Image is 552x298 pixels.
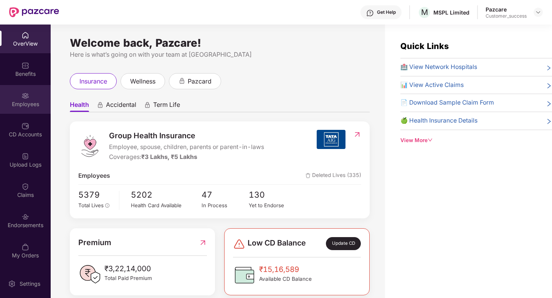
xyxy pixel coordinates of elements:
[233,238,245,250] img: svg+xml;base64,PHN2ZyBpZD0iRGFuZ2VyLTMyeDMyIiB4bWxucz0iaHR0cDovL3d3dy53My5vcmcvMjAwMC9zdmciIHdpZH...
[202,201,249,210] div: In Process
[199,237,207,249] img: RedirectIcon
[21,62,29,69] img: svg+xml;base64,PHN2ZyBpZD0iQmVuZWZpdHMiIHhtbG5zPSJodHRwOi8vd3d3LnczLm9yZy8yMDAwL3N2ZyIgd2lkdGg9Ij...
[400,41,449,51] span: Quick Links
[249,188,296,201] span: 130
[400,98,494,108] span: 📄 Download Sample Claim Form
[188,77,212,86] span: pazcard
[70,50,370,59] div: Here is what’s going on with your team at [GEOGRAPHIC_DATA]
[109,130,264,142] span: Group Health Insurance
[78,263,101,286] img: PaidPremiumIcon
[546,100,552,108] span: right
[421,8,428,17] span: M
[202,188,249,201] span: 47
[79,77,107,86] span: insurance
[78,171,110,181] span: Employees
[353,131,361,138] img: RedirectIcon
[306,173,311,178] img: deleteIcon
[248,237,306,250] span: Low CD Balance
[306,171,361,181] span: Deleted Lives (335)
[546,64,552,72] span: right
[546,118,552,126] span: right
[546,82,552,90] span: right
[78,134,101,157] img: logo
[428,138,433,143] span: down
[400,116,478,126] span: 🍏 Health Insurance Details
[21,31,29,39] img: svg+xml;base64,PHN2ZyBpZD0iSG9tZSIgeG1sbnM9Imh0dHA6Ly93d3cudzMub3JnLzIwMDAvc3ZnIiB3aWR0aD0iMjAiIG...
[144,102,151,108] div: animation
[535,9,541,15] img: svg+xml;base64,PHN2ZyBpZD0iRHJvcGRvd24tMzJ4MzIiIHhtbG5zPSJodHRwOi8vd3d3LnczLm9yZy8yMDAwL3N2ZyIgd2...
[131,188,202,201] span: 5202
[9,7,59,17] img: New Pazcare Logo
[21,213,29,221] img: svg+xml;base64,PHN2ZyBpZD0iRW5kb3JzZW1lbnRzIiB4bWxucz0iaHR0cDovL3d3dy53My5vcmcvMjAwMC9zdmciIHdpZH...
[141,153,197,160] span: ₹3 Lakhs, ₹5 Lakhs
[8,280,16,288] img: svg+xml;base64,PHN2ZyBpZD0iU2V0dGluZy0yMHgyMCIgeG1sbnM9Imh0dHA6Ly93d3cudzMub3JnLzIwMDAvc3ZnIiB3aW...
[104,274,152,282] span: Total Paid Premium
[433,9,469,16] div: MSPL Limited
[400,136,552,144] div: View More
[486,6,527,13] div: Pazcare
[249,201,296,210] div: Yet to Endorse
[105,203,110,208] span: info-circle
[153,101,180,112] span: Term Life
[233,264,256,287] img: CDBalanceIcon
[259,275,312,283] span: Available CD Balance
[317,130,345,149] img: insurerIcon
[366,9,374,17] img: svg+xml;base64,PHN2ZyBpZD0iSGVscC0zMngzMiIgeG1sbnM9Imh0dHA6Ly93d3cudzMub3JnLzIwMDAvc3ZnIiB3aWR0aD...
[70,101,89,112] span: Health
[70,40,370,46] div: Welcome back, Pazcare!
[400,62,477,72] span: 🏥 View Network Hospitals
[106,101,136,112] span: Accidental
[109,142,264,152] span: Employee, spouse, children, parents or parent-in-laws
[130,77,155,86] span: wellness
[78,188,114,201] span: 5379
[21,243,29,251] img: svg+xml;base64,PHN2ZyBpZD0iTXlfT3JkZXJzIiBkYXRhLW5hbWU9Ik15IE9yZGVycyIgeG1sbnM9Imh0dHA6Ly93d3cudz...
[17,280,43,288] div: Settings
[21,183,29,190] img: svg+xml;base64,PHN2ZyBpZD0iQ2xhaW0iIHhtbG5zPSJodHRwOi8vd3d3LnczLm9yZy8yMDAwL3N2ZyIgd2lkdGg9IjIwIi...
[326,237,361,250] div: Update CD
[178,77,185,84] div: animation
[259,264,312,275] span: ₹15,16,589
[78,237,111,249] span: Premium
[21,122,29,130] img: svg+xml;base64,PHN2ZyBpZD0iQ0RfQWNjb3VudHMiIGRhdGEtbmFtZT0iQ0QgQWNjb3VudHMiIHhtbG5zPSJodHRwOi8vd3...
[21,92,29,100] img: svg+xml;base64,PHN2ZyBpZD0iRW1wbG95ZWVzIiB4bWxucz0iaHR0cDovL3d3dy53My5vcmcvMjAwMC9zdmciIHdpZHRoPS...
[78,202,104,208] span: Total Lives
[377,9,396,15] div: Get Help
[109,152,264,162] div: Coverages:
[131,201,202,210] div: Health Card Available
[400,80,464,90] span: 📊 View Active Claims
[104,263,152,274] span: ₹3,22,14,000
[21,152,29,160] img: svg+xml;base64,PHN2ZyBpZD0iVXBsb2FkX0xvZ3MiIGRhdGEtbmFtZT0iVXBsb2FkIExvZ3MiIHhtbG5zPSJodHRwOi8vd3...
[486,13,527,19] div: Customer_success
[97,102,104,108] div: animation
